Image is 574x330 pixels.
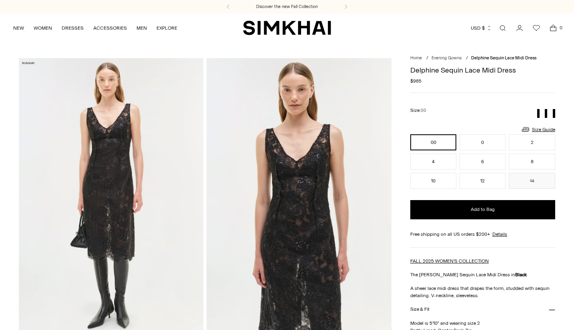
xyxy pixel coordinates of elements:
[410,107,426,114] label: Size:
[460,134,506,150] button: 0
[34,19,52,37] a: WOMEN
[13,19,24,37] a: NEW
[410,77,421,85] span: $985
[62,19,84,37] a: DRESSES
[509,173,555,189] button: 14
[495,20,511,36] a: Open search modal
[410,258,489,264] a: FALL 2025 WOMEN'S COLLECTION
[528,20,544,36] a: Wishlist
[410,55,422,61] a: Home
[410,55,555,62] nav: breadcrumbs
[509,134,555,150] button: 2
[460,173,506,189] button: 12
[432,55,462,61] a: Evening Gowns
[410,67,555,74] h1: Delphine Sequin Lace Midi Dress
[512,20,528,36] a: Go to the account page
[256,4,318,10] a: Discover the new Fall Collection
[410,231,555,238] div: Free shipping on all US orders $200+
[471,55,536,61] span: Delphine Sequin Lace Midi Dress
[410,134,456,150] button: 00
[545,20,561,36] a: Open cart modal
[410,307,429,312] h3: Size & Fit
[521,124,555,134] a: Size Guide
[136,19,147,37] a: MEN
[410,154,456,170] button: 4
[471,19,492,37] button: USD $
[410,285,555,299] p: A sheer lace midi dress that drapes the form, studded with sequin detailing. V-neckline, sleeveless.
[243,20,331,36] a: SIMKHAI
[426,55,428,62] div: /
[410,299,555,320] button: Size & Fit
[410,173,456,189] button: 10
[557,24,564,31] span: 0
[410,200,555,219] button: Add to Bag
[471,206,495,213] span: Add to Bag
[157,19,177,37] a: EXPLORE
[460,154,506,170] button: 6
[466,55,468,62] div: /
[410,271,555,278] p: The [PERSON_NAME] Sequin Lace Midi Dress in
[421,108,426,113] span: 00
[93,19,127,37] a: ACCESSORIES
[492,231,507,238] a: Details
[509,154,555,170] button: 8
[515,272,527,277] strong: Black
